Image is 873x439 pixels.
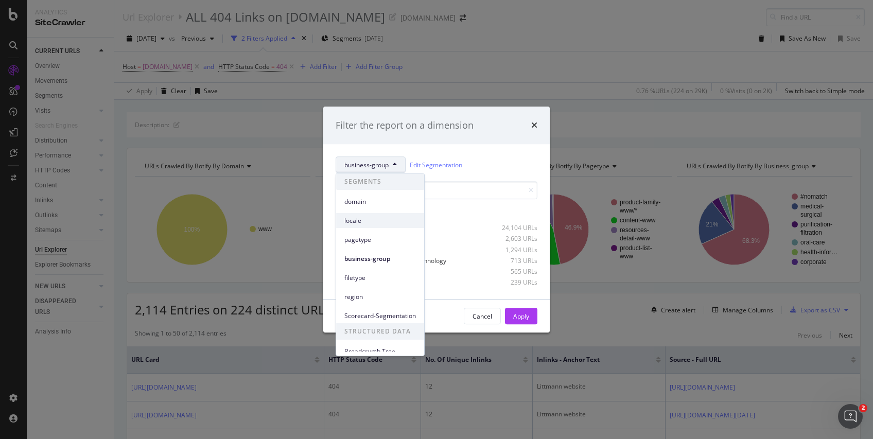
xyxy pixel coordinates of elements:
span: pagetype [344,235,416,244]
div: modal [323,107,550,333]
span: locale [344,216,416,225]
button: Apply [505,308,537,324]
div: Apply [513,312,529,321]
span: 2 [859,404,867,412]
iframe: Intercom live chat [838,404,863,429]
div: times [531,119,537,132]
span: filetype [344,273,416,283]
div: Cancel [473,312,492,321]
span: Breadcrumb Tree [344,347,416,356]
span: business-group [344,161,389,169]
div: 239 URLs [487,278,537,287]
button: Cancel [464,308,501,324]
div: 713 URLs [487,256,537,265]
span: STRUCTURED DATA [336,323,424,340]
div: Select all data available [336,207,537,216]
span: region [344,292,416,302]
input: Search [336,181,537,199]
span: domain [344,197,416,206]
span: business-group [344,254,416,264]
div: 565 URLs [487,267,537,276]
a: Edit Segmentation [410,160,462,170]
span: Scorecard-Segmentation [344,311,416,321]
button: business-group [336,156,406,173]
div: Filter the report on a dimension [336,119,474,132]
span: SEGMENTS [336,173,424,190]
div: 24,104 URLs [487,224,537,233]
div: 1,294 URLs [487,245,537,254]
div: 2,603 URLs [487,235,537,243]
